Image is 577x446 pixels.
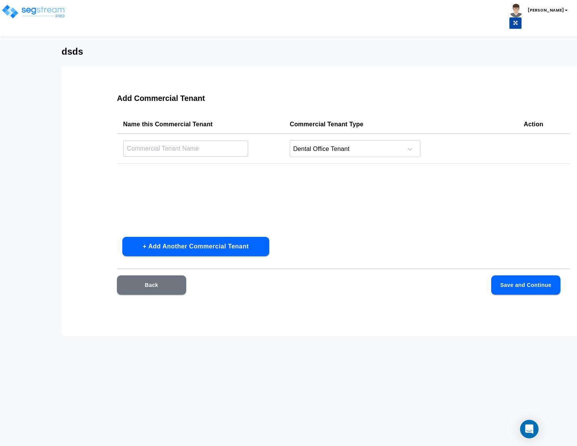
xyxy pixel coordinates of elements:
img: logo_pro_r.png [1,4,67,19]
button: + Add Another Commercial Tenant [122,237,269,256]
div: Open Intercom Messenger [520,420,539,438]
th: Name this Commercial Tenant [117,115,283,134]
th: Action [518,115,570,134]
input: Commercial Tenant Name [123,140,248,157]
button: Save and Continue [491,275,560,295]
th: Commercial Tenant Type [283,115,517,134]
h3: Add Commercial Tenant [117,94,570,103]
button: Back [117,275,186,295]
b: [PERSON_NAME] [528,7,564,13]
h3: dsds [62,46,515,57]
img: avatar.png [509,4,523,17]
